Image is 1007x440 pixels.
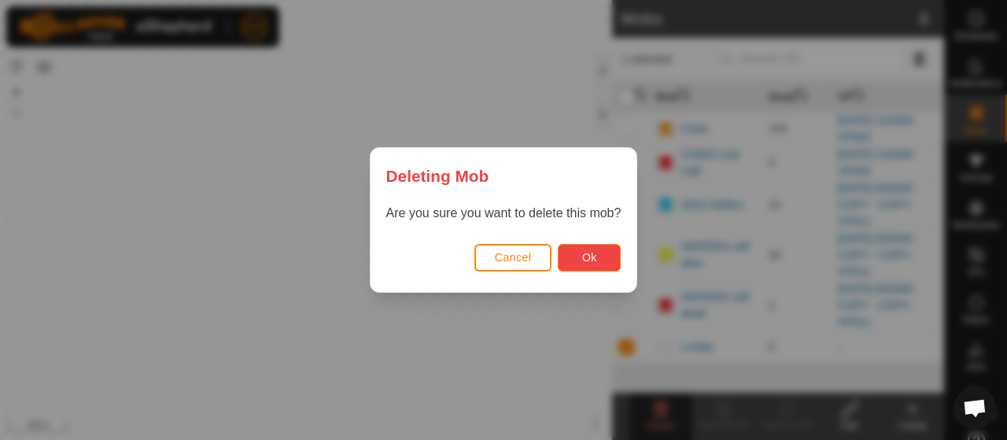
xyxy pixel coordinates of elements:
[582,251,597,264] span: Ok
[954,386,996,429] div: Open chat
[386,164,489,188] span: Deleting Mob
[474,244,552,272] button: Cancel
[495,251,532,264] span: Cancel
[558,244,621,272] button: Ok
[386,204,622,223] p: Are you sure you want to delete this mob?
